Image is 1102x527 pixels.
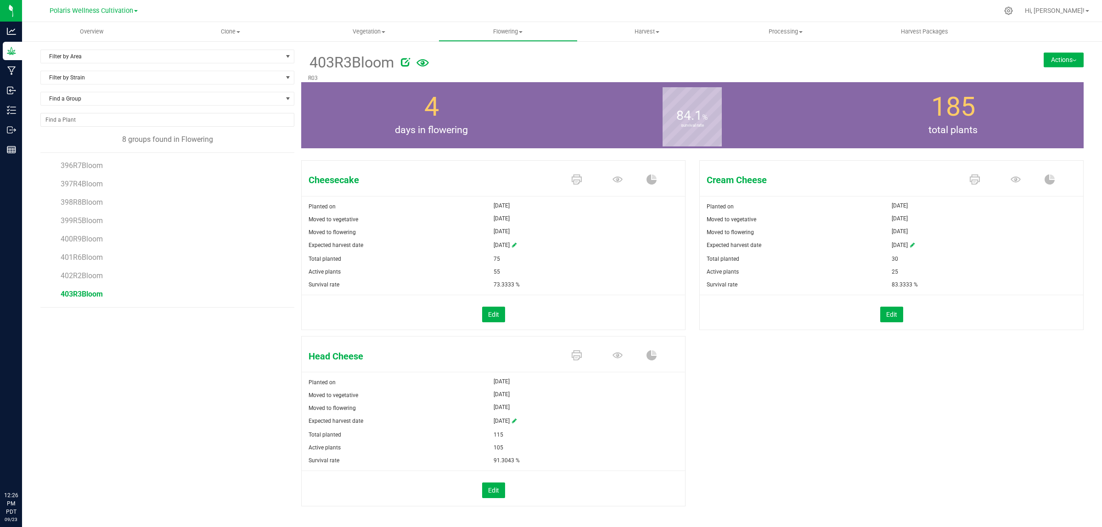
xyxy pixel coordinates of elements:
[439,22,577,41] a: Flowering
[892,226,908,237] span: [DATE]
[494,239,510,252] span: [DATE]
[707,216,756,223] span: Moved to vegetative
[494,415,510,428] span: [DATE]
[716,22,855,41] a: Processing
[40,134,294,145] div: 8 groups found in Flowering
[494,454,520,467] span: 91.3043 %
[494,376,510,387] span: [DATE]
[494,213,510,224] span: [DATE]
[7,125,16,135] inline-svg: Outbound
[302,349,558,363] span: Head Cheese
[309,269,341,275] span: Active plants
[7,27,16,36] inline-svg: Analytics
[1025,7,1085,14] span: Hi, [PERSON_NAME]!
[7,46,16,56] inline-svg: Grow
[4,491,18,516] p: 12:26 PM PDT
[569,82,816,148] group-info-box: Survival rate
[439,28,577,36] span: Flowering
[424,91,439,122] span: 4
[892,252,898,265] span: 30
[707,281,737,288] span: Survival rate
[494,402,510,413] span: [DATE]
[830,82,1077,148] group-info-box: Total number of plants
[61,179,103,188] span: 397R4Bloom
[309,457,339,464] span: Survival rate
[309,392,358,398] span: Moved to vegetative
[9,454,37,481] iframe: Resource center
[7,145,16,154] inline-svg: Reports
[161,22,299,41] a: Clone
[309,256,341,262] span: Total planted
[41,92,282,105] span: Find a Group
[7,66,16,75] inline-svg: Manufacturing
[578,28,716,36] span: Harvest
[41,50,282,63] span: Filter by Area
[309,432,341,438] span: Total planted
[707,203,734,210] span: Planted on
[61,235,103,243] span: 400R9Bloom
[707,229,754,235] span: Moved to flowering
[301,123,562,137] span: days in flowering
[707,256,739,262] span: Total planted
[1044,52,1084,67] button: Actions
[494,226,510,237] span: [DATE]
[700,173,956,187] span: Cream Cheese
[300,22,439,41] a: Vegetation
[282,50,294,63] span: select
[308,82,555,148] group-info-box: Days in flowering
[663,84,722,167] b: survival rate
[309,281,339,288] span: Survival rate
[309,242,363,248] span: Expected harvest date
[892,265,898,278] span: 25
[41,71,282,84] span: Filter by Strain
[494,252,500,265] span: 75
[482,307,505,322] button: Edit
[61,216,103,225] span: 399R5Bloom
[41,113,294,126] input: NO DATA FOUND
[308,51,394,74] span: 403R3Bloom
[707,242,761,248] span: Expected harvest date
[300,28,438,36] span: Vegetation
[4,516,18,523] p: 09/23
[309,418,363,424] span: Expected harvest date
[61,290,103,298] span: 403R3Bloom
[309,203,336,210] span: Planted on
[7,86,16,95] inline-svg: Inbound
[7,106,16,115] inline-svg: Inventory
[880,307,903,322] button: Edit
[892,213,908,224] span: [DATE]
[50,7,133,15] span: Polaris Wellness Cultivation
[892,200,908,211] span: [DATE]
[578,22,716,41] a: Harvest
[494,389,510,400] span: [DATE]
[931,91,975,122] span: 185
[494,265,500,278] span: 55
[482,482,505,498] button: Edit
[309,379,336,386] span: Planted on
[67,28,116,36] span: Overview
[892,239,908,252] span: [DATE]
[717,28,855,36] span: Processing
[309,444,341,451] span: Active plants
[707,269,739,275] span: Active plants
[855,22,994,41] a: Harvest Packages
[308,74,946,82] p: R03
[61,271,103,280] span: 402R2Bloom
[61,161,103,170] span: 396R7Bloom
[61,253,103,262] span: 401R6Bloom
[1003,6,1014,15] div: Manage settings
[494,428,503,441] span: 115
[309,405,356,411] span: Moved to flowering
[309,216,358,223] span: Moved to vegetative
[302,173,558,187] span: Cheesecake
[494,441,503,454] span: 105
[888,28,961,36] span: Harvest Packages
[309,229,356,235] span: Moved to flowering
[823,123,1084,137] span: total plants
[494,200,510,211] span: [DATE]
[892,278,918,291] span: 83.3333 %
[22,22,161,41] a: Overview
[161,28,299,36] span: Clone
[61,198,103,207] span: 398R8Bloom
[494,278,520,291] span: 73.3333 %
